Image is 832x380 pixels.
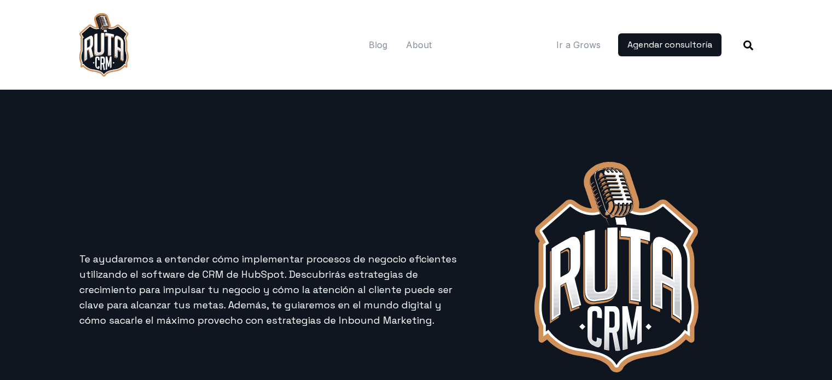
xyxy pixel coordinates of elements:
[618,33,722,56] a: Agendar consultoría
[79,252,467,328] p: Te ayudaremos a entender cómo implementar procesos de negocio eficientes utilizando el software d...
[406,35,432,55] a: About
[556,38,601,51] a: Ir a Grows
[534,162,699,372] img: rutacrm-logo
[369,35,432,55] nav: Main menu
[79,13,129,77] img: rutacrm-logo
[369,35,387,55] a: Blog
